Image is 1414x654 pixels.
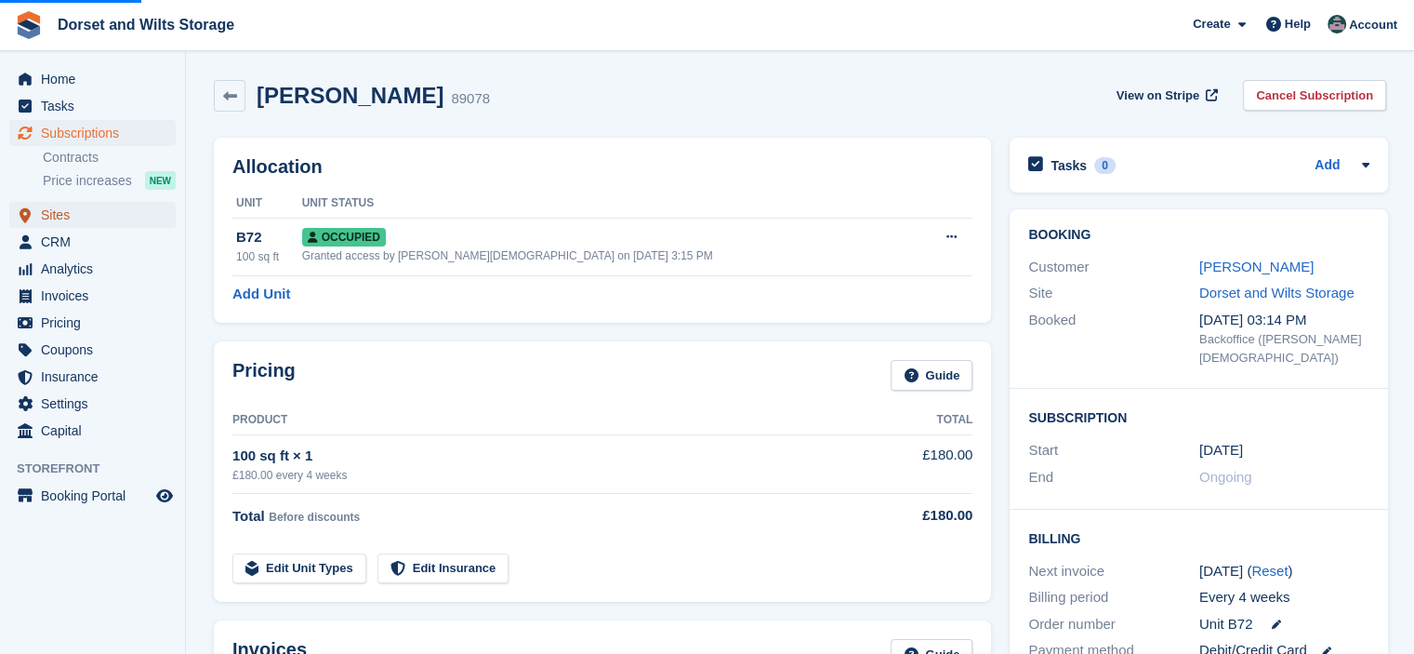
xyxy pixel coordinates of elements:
img: stora-icon-8386f47178a22dfd0bd8f6a31ec36ba5ce8667c1dd55bd0f319d3a0aa187defe.svg [15,11,43,39]
span: Tasks [41,93,152,119]
a: menu [9,418,176,444]
span: Storefront [17,460,185,478]
a: menu [9,283,176,309]
div: Backoffice ([PERSON_NAME][DEMOGRAPHIC_DATA]) [1199,330,1370,367]
span: Analytics [41,256,152,282]
span: Coupons [41,337,152,363]
div: 89078 [451,88,490,110]
a: menu [9,483,176,509]
a: Reset [1251,563,1288,579]
a: Guide [891,360,972,391]
h2: Tasks [1051,157,1087,174]
div: £180.00 [858,505,972,527]
div: Order number [1028,614,1199,635]
th: Total [858,406,972,435]
h2: Subscription [1028,407,1369,426]
th: Product [232,406,858,435]
div: 0 [1094,157,1116,174]
h2: [PERSON_NAME] [257,83,443,108]
span: Account [1349,16,1397,34]
div: Booked [1028,310,1199,367]
a: menu [9,256,176,282]
div: Start [1028,440,1199,461]
span: Sites [41,202,152,228]
a: Add [1315,155,1340,177]
span: Total [232,508,265,524]
a: menu [9,364,176,390]
span: Pricing [41,310,152,336]
a: Dorset and Wilts Storage [50,9,242,40]
span: Home [41,66,152,92]
div: 100 sq ft × 1 [232,446,858,467]
a: View on Stripe [1109,80,1222,111]
span: Occupied [302,228,386,247]
a: menu [9,202,176,228]
div: £180.00 every 4 weeks [232,467,858,484]
div: Next invoice [1028,561,1199,582]
span: Before discounts [269,511,360,524]
span: Help [1285,15,1311,33]
a: menu [9,310,176,336]
a: [PERSON_NAME] [1199,259,1314,274]
span: Insurance [41,364,152,390]
div: 100 sq ft [236,248,302,265]
span: Ongoing [1199,469,1252,485]
div: End [1028,467,1199,488]
a: menu [9,66,176,92]
span: Capital [41,418,152,444]
a: menu [9,93,176,119]
a: Cancel Subscription [1243,80,1386,111]
h2: Pricing [232,360,296,391]
div: Every 4 weeks [1199,587,1370,608]
span: Create [1193,15,1230,33]
th: Unit Status [302,189,915,219]
h2: Allocation [232,156,972,178]
a: menu [9,391,176,417]
a: menu [9,229,176,255]
a: Price increases NEW [43,170,176,191]
th: Unit [232,189,302,219]
time: 2025-06-19 00:00:00 UTC [1199,440,1243,461]
span: CRM [41,229,152,255]
a: Edit Insurance [377,554,509,584]
span: Invoices [41,283,152,309]
img: Steph Chick [1328,15,1346,33]
span: View on Stripe [1117,87,1199,105]
a: Add Unit [232,284,290,305]
span: Price increases [43,172,132,190]
div: Billing period [1028,587,1199,608]
a: Preview store [153,485,176,507]
a: Edit Unit Types [232,554,366,584]
a: menu [9,120,176,146]
div: Customer [1028,257,1199,278]
div: [DATE] ( ) [1199,561,1370,582]
span: Unit B72 [1199,614,1253,635]
span: Subscriptions [41,120,152,146]
a: Dorset and Wilts Storage [1199,285,1355,300]
div: B72 [236,227,302,248]
a: Contracts [43,149,176,167]
h2: Billing [1028,528,1369,547]
div: NEW [145,171,176,190]
div: [DATE] 03:14 PM [1199,310,1370,331]
div: Granted access by [PERSON_NAME][DEMOGRAPHIC_DATA] on [DATE] 3:15 PM [302,247,915,264]
h2: Booking [1028,228,1369,243]
a: menu [9,337,176,363]
span: Booking Portal [41,483,152,509]
span: Settings [41,391,152,417]
div: Site [1028,283,1199,304]
td: £180.00 [858,434,972,493]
